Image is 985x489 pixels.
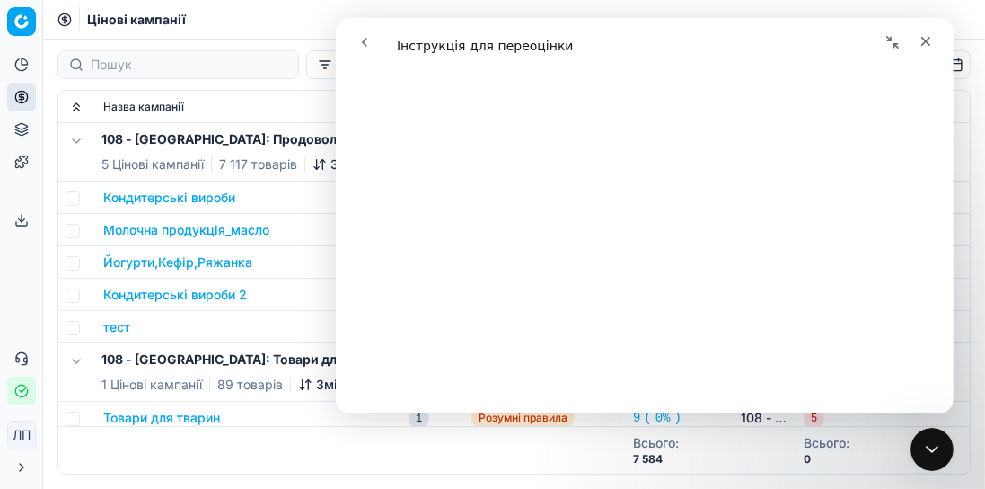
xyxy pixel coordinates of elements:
[103,318,130,336] button: тест
[316,377,430,392] font: Змінити пріоритет
[655,411,671,425] font: 0%
[910,428,954,471] iframe: Живий чат у інтеркомі
[112,156,204,172] font: Цінові кампанії
[13,427,31,442] font: ЛП
[633,452,663,466] font: 7 584
[87,11,186,29] span: Цінові кампанії
[103,100,184,113] font: Назва кампанії
[298,376,430,394] button: Змінити пріоритет
[633,435,675,450] font: Всього
[633,409,682,427] a: 9(0%)
[103,254,252,270] font: Йогурти,Кефір,Ряжанка
[804,435,846,450] font: Всього
[103,319,130,334] font: тест
[675,435,679,450] font: :
[237,377,283,392] font: товарів
[103,286,247,304] button: Кондитерські вироби 2
[103,287,247,302] font: Кондитерські вироби 2
[66,96,87,118] button: Розгорнути все
[306,50,401,79] button: Фільтр
[633,411,640,425] font: 9
[91,56,287,74] input: Пошук
[101,377,107,392] font: 1
[804,452,811,466] font: 0
[103,222,269,237] font: Молочна продукція_масло
[479,411,567,424] font: Розумні правила
[103,189,235,207] button: Кондитерські вироби
[741,409,789,427] a: 108 - [GEOGRAPHIC_DATA]: Товари для тварин
[87,11,186,29] nav: хлібні крихти
[101,351,391,367] font: 108 - [GEOGRAPHIC_DATA]: Товари для тварин
[811,413,817,425] font: 5
[103,409,220,427] button: Товари для тварин
[846,435,849,450] font: :
[101,156,109,172] font: 5
[103,253,252,271] button: Йогурти,Кефір,Ряжанка
[103,410,220,425] font: Товари для тварин
[217,377,233,392] font: 89
[644,411,651,425] font: (
[416,413,422,425] font: 1
[103,221,269,239] button: Молочна продукція_масло
[251,156,297,172] font: товарів
[330,156,444,172] font: Змінити пріоритет
[336,18,954,413] iframe: Живий чат у інтеркомі
[110,377,202,392] font: Цінові кампанії
[7,421,36,449] button: ЛП
[674,411,682,425] font: )
[103,190,235,205] font: Кондитерські вироби
[101,131,402,147] font: 108 - [GEOGRAPHIC_DATA]: Продовольчі товари
[219,156,248,172] font: 7 117
[87,12,186,27] font: Цінові кампанії
[312,156,444,173] button: Змінити пріоритет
